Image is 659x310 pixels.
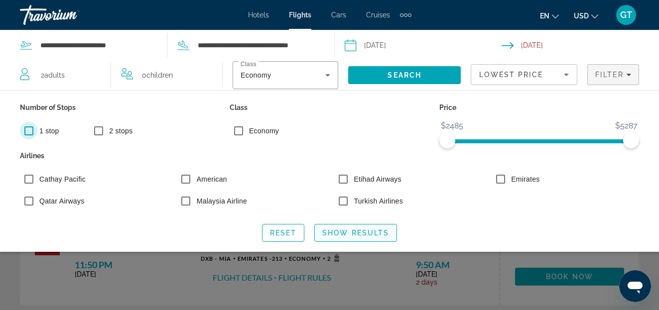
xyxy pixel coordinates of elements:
[366,11,390,19] a: Cruises
[262,224,305,242] button: Reset
[502,30,659,60] button: Select return date
[348,66,461,84] button: Search
[241,71,271,79] span: Economy
[20,149,639,163] p: Airlines
[41,68,65,82] span: 2
[540,8,559,23] button: Change language
[388,71,421,79] span: Search
[479,69,569,81] mat-select: Sort by
[314,224,397,242] button: Show Results
[400,7,411,23] button: Extra navigation items
[352,196,403,206] label: Turkish Airlines
[195,196,247,206] label: Malaysia Airline
[540,12,549,20] span: en
[595,71,624,79] span: Filter
[439,132,455,148] span: ngx-slider
[439,139,639,141] ngx-slider: ngx-slider
[439,101,639,114] p: Price
[146,71,173,79] span: Children
[614,118,639,133] span: $5287
[37,174,86,184] label: Cathay Pacific
[195,174,227,184] label: American
[249,127,279,135] span: Economy
[270,229,297,237] span: Reset
[479,71,543,79] span: Lowest Price
[574,12,589,20] span: USD
[322,229,389,237] span: Show Results
[230,101,429,114] p: Class
[39,127,59,135] span: 1 stop
[620,10,632,20] span: GT
[241,61,257,68] mat-label: Class
[20,101,220,114] p: Number of Stops
[574,8,598,23] button: Change currency
[613,4,639,25] button: User Menu
[142,68,173,82] span: 0
[248,11,269,19] a: Hotels
[331,11,346,19] a: Cars
[20,2,120,28] a: Travorium
[289,11,311,19] a: Flights
[352,174,401,184] label: Etihad Airways
[587,64,639,85] button: Filters
[619,270,651,302] iframe: Button to launch messaging window
[345,30,502,60] button: Select depart date
[439,118,465,133] span: $2485
[509,174,539,184] label: Emirates
[109,127,132,135] span: 2 stops
[623,132,639,148] span: ngx-slider-max
[10,60,222,90] button: Travelers: 2 adults, 0 children
[37,196,84,206] label: Qatar Airways
[44,71,65,79] span: Adults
